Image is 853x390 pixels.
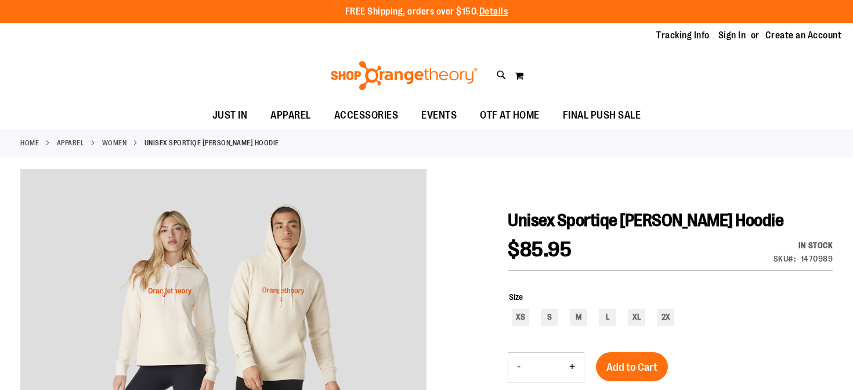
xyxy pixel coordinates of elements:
[774,239,833,251] div: In stock
[345,5,508,19] p: FREE Shipping, orders over $150.
[551,102,653,129] a: FINAL PUSH SALE
[410,102,468,129] a: EVENTS
[628,309,645,326] div: XL
[508,210,783,230] span: Unisex Sportiqe [PERSON_NAME] Hoodie
[144,138,279,148] strong: Unisex Sportiqe [PERSON_NAME] Hoodie
[259,102,323,128] a: APPAREL
[508,238,572,262] span: $85.95
[509,292,523,302] span: Size
[570,309,587,326] div: M
[561,353,584,382] button: Increase product quantity
[468,102,551,129] a: OTF AT HOME
[529,353,561,381] input: Product quantity
[657,309,674,326] div: 2X
[774,239,833,251] div: Availability
[334,102,399,128] span: ACCESSORIES
[57,138,85,148] a: APPAREL
[20,138,39,148] a: Home
[656,29,710,42] a: Tracking Info
[270,102,311,128] span: APPAREL
[599,309,616,326] div: L
[512,309,529,326] div: XS
[508,353,529,382] button: Decrease product quantity
[329,61,479,90] img: Shop Orangetheory
[774,254,796,263] strong: SKU
[718,29,746,42] a: Sign In
[801,253,833,264] div: 1470989
[102,138,127,148] a: WOMEN
[480,102,540,128] span: OTF AT HOME
[765,29,842,42] a: Create an Account
[212,102,248,128] span: JUST IN
[479,6,508,17] a: Details
[563,102,641,128] span: FINAL PUSH SALE
[323,102,410,129] a: ACCESSORIES
[596,352,668,381] button: Add to Cart
[606,361,657,374] span: Add to Cart
[201,102,259,129] a: JUST IN
[541,309,558,326] div: S
[421,102,457,128] span: EVENTS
